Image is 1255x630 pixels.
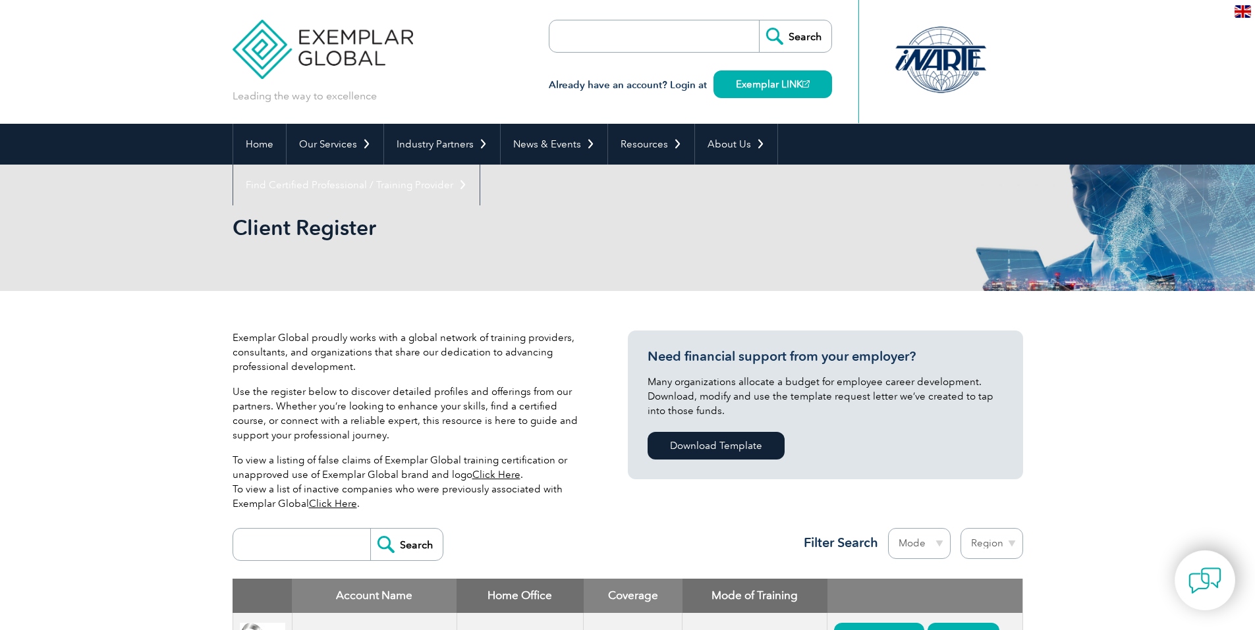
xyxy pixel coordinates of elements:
input: Search [370,529,443,560]
th: : activate to sort column ascending [827,579,1022,613]
h2: Client Register [233,217,786,238]
a: Click Here [309,498,357,510]
p: To view a listing of false claims of Exemplar Global training certification or unapproved use of ... [233,453,588,511]
p: Exemplar Global proudly works with a global network of training providers, consultants, and organ... [233,330,588,374]
h3: Already have an account? Login at [549,77,832,93]
a: Home [233,124,286,165]
input: Search [759,20,831,52]
img: contact-chat.png [1188,564,1221,597]
img: en [1235,5,1251,18]
a: Our Services [287,124,383,165]
p: Use the register below to discover detailed profiles and offerings from our partners. Whether you... [233,384,588,442]
a: Resources [608,124,694,165]
p: Leading the way to excellence [233,89,377,103]
a: Click Here [472,469,520,481]
img: open_square.png [802,80,810,88]
a: Industry Partners [384,124,500,165]
h3: Need financial support from your employer? [648,348,1003,365]
th: Home Office: activate to sort column ascending [457,579,584,613]
th: Mode of Training: activate to sort column ascending [683,579,827,613]
a: Download Template [648,432,785,459]
a: Find Certified Professional / Training Provider [233,165,480,205]
th: Account Name: activate to sort column descending [292,579,457,613]
h3: Filter Search [796,535,878,551]
a: Exemplar LINK [713,70,832,98]
p: Many organizations allocate a budget for employee career development. Download, modify and use th... [648,375,1003,418]
a: About Us [695,124,777,165]
th: Coverage: activate to sort column ascending [584,579,683,613]
a: News & Events [501,124,607,165]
